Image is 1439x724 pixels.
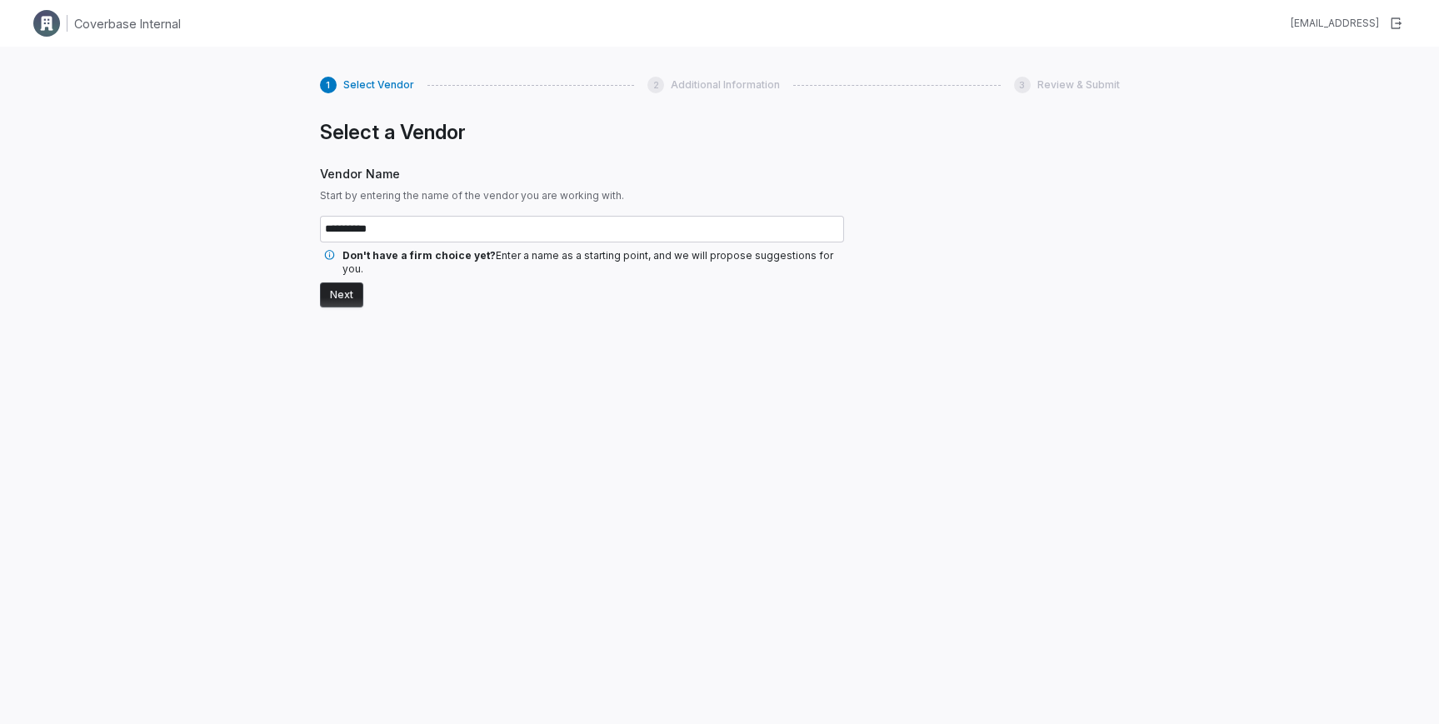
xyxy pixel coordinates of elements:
div: 2 [647,77,664,93]
span: Vendor Name [320,165,844,182]
h1: Coverbase Internal [74,15,181,32]
span: Start by entering the name of the vendor you are working with. [320,189,844,202]
span: Enter a name as a starting point, and we will propose suggestions for you. [342,249,833,275]
span: Select Vendor [343,78,414,92]
span: Don't have a firm choice yet? [342,249,496,262]
div: [EMAIL_ADDRESS] [1291,17,1379,30]
div: 3 [1014,77,1031,93]
span: Review & Submit [1037,78,1120,92]
button: Next [320,282,363,307]
h1: Select a Vendor [320,120,844,145]
img: Clerk Logo [33,10,60,37]
div: 1 [320,77,337,93]
span: Additional Information [671,78,780,92]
